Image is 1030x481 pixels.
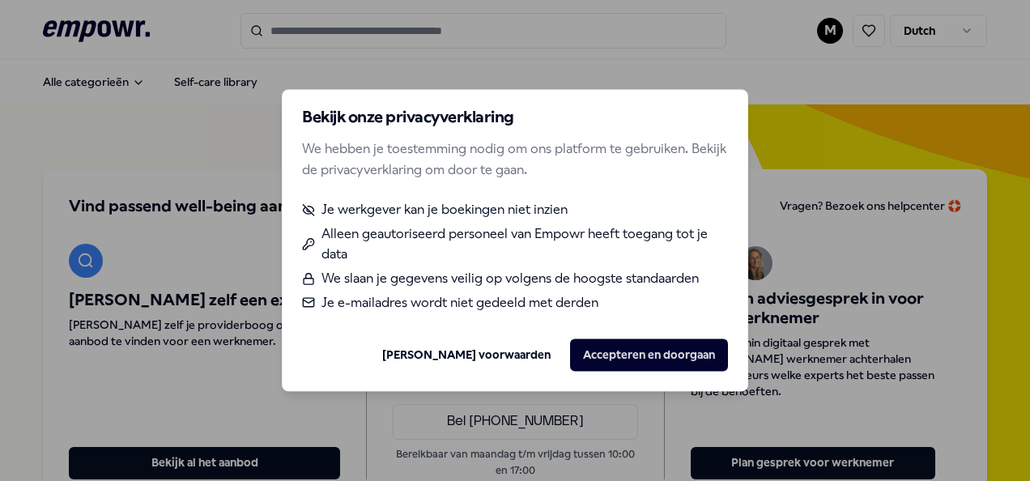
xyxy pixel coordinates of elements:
li: We slaan je gegevens veilig op volgens de hoogste standaarden [302,268,728,289]
button: [PERSON_NAME] voorwaarden [369,339,564,372]
h2: Bekijk onze privacyverklaring [302,109,728,126]
li: Alleen geautoriseerd personeel van Empowr heeft toegang tot je data [302,223,728,265]
a: [PERSON_NAME] voorwaarden [382,346,551,364]
li: Je e-mailadres wordt niet gedeeld met derden [302,292,728,313]
p: We hebben je toestemming nodig om ons platform te gebruiken. Bekijk de privacyverklaring om door ... [302,138,728,180]
li: Je werkgever kan je boekingen niet inzien [302,200,728,221]
button: Accepteren en doorgaan [570,339,728,372]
